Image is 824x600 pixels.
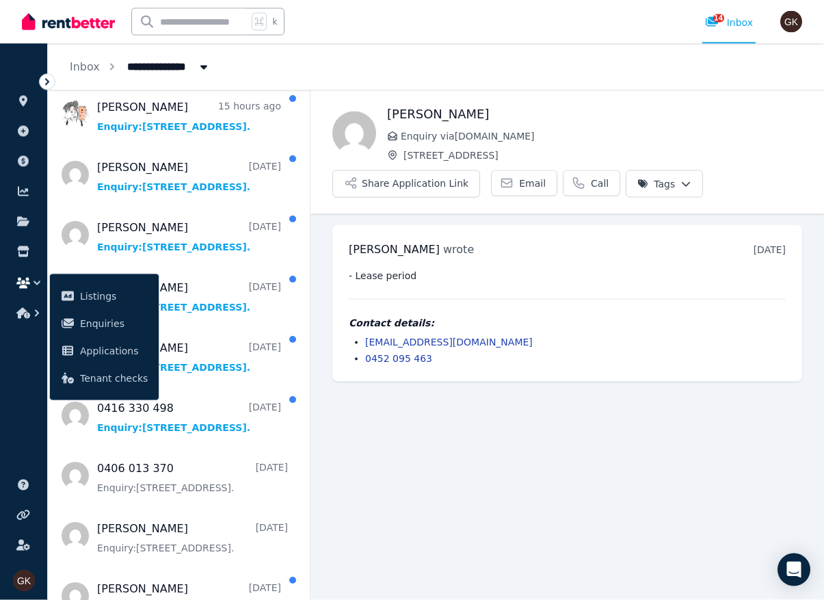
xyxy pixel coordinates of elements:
time: [DATE] [754,244,786,255]
a: [PERSON_NAME][DATE]Enquiry:[STREET_ADDRESS]. [97,521,288,556]
a: [EMAIL_ADDRESS][DOMAIN_NAME] [365,337,533,348]
a: [PERSON_NAME]15 hours agoEnquiry:[STREET_ADDRESS]. [97,100,281,134]
span: Email [519,177,546,190]
a: [PERSON_NAME][DATE]Enquiry:[STREET_ADDRESS]. [97,281,281,315]
span: k [272,16,277,27]
span: Call [591,177,609,190]
nav: Breadcrumb [48,44,232,90]
img: Arif Rasyidi [332,112,376,155]
span: wrote [443,243,474,256]
span: Tags [637,177,675,191]
a: [PERSON_NAME][DATE]Enquiry:[STREET_ADDRESS]. [97,341,281,375]
a: Call [563,170,620,196]
button: Tags [626,170,703,198]
a: [PERSON_NAME][DATE]Enquiry:[STREET_ADDRESS]. [97,160,281,194]
button: Share Application Link [332,170,480,198]
a: Listings [55,283,153,310]
h1: [PERSON_NAME] [387,105,802,124]
span: [PERSON_NAME] [349,243,440,256]
a: Tenant checks [55,365,153,392]
a: 0416 330 498[DATE]Enquiry:[STREET_ADDRESS]. [97,401,281,435]
div: Open Intercom Messenger [778,553,810,586]
span: Enquiries [80,315,148,332]
span: [STREET_ADDRESS] [403,148,802,162]
a: Applications [55,337,153,365]
span: 14 [713,14,724,23]
span: Enquiry via [DOMAIN_NAME] [401,129,802,143]
a: 0452 095 463 [365,353,432,364]
pre: - Lease period [349,269,786,283]
span: Applications [80,343,148,359]
img: Georgia Kondos [780,11,802,33]
a: 0406 013 370[DATE]Enquiry:[STREET_ADDRESS]. [97,461,288,495]
a: Enquiries [55,310,153,337]
span: Tenant checks [80,370,148,387]
img: RentBetter [22,12,115,32]
div: Inbox [705,16,753,29]
a: Email [491,170,557,196]
img: Georgia Kondos [13,570,35,592]
a: Inbox [70,60,100,73]
a: [PERSON_NAME][DATE]Enquiry:[STREET_ADDRESS]. [97,220,281,255]
h4: Contact details: [349,316,786,330]
span: Listings [80,288,148,304]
